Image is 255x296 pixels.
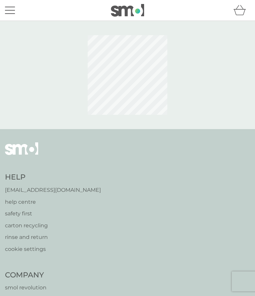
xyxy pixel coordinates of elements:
[111,4,144,17] img: smol
[5,209,101,218] a: safety first
[233,4,250,17] div: basket
[5,186,101,194] a: [EMAIL_ADDRESS][DOMAIN_NAME]
[5,221,101,230] a: carton recycling
[5,283,76,292] a: smol revolution
[5,4,15,17] button: menu
[5,233,101,242] a: rinse and return
[5,142,38,165] img: smol
[5,198,101,206] a: help centre
[5,245,101,254] a: cookie settings
[5,172,101,183] h4: Help
[5,270,76,280] h4: Company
